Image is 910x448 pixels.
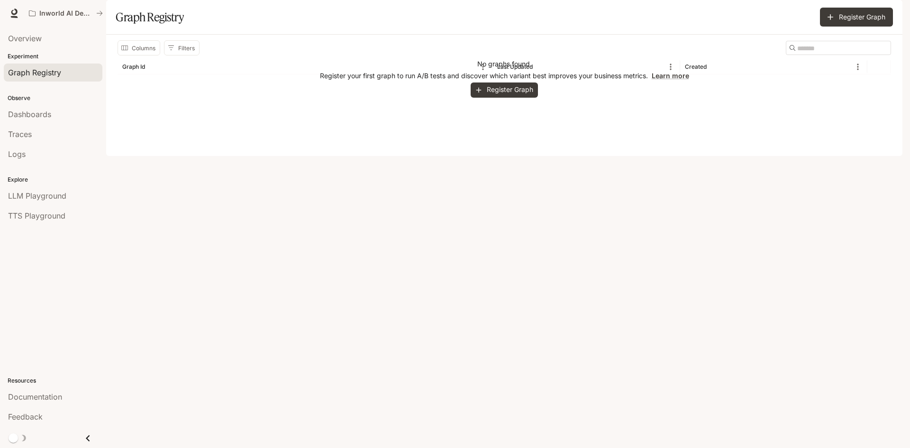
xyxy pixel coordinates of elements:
[851,60,865,74] button: Menu
[708,60,722,74] button: Sort
[786,41,891,55] div: Search
[476,60,490,74] button: Menu
[118,40,160,55] button: Select columns
[25,4,107,23] button: All workspaces
[320,71,689,81] p: Register your first graph to run A/B tests and discover which variant best improves your business...
[122,63,145,70] div: Graph Id
[534,60,548,74] button: Sort
[477,59,532,69] p: No graphs found.
[146,60,160,74] button: Sort
[39,9,92,18] p: Inworld AI Demos
[664,60,678,74] button: Menu
[652,72,689,80] a: Learn more
[471,82,538,98] button: Register Graph
[164,40,200,55] button: Show filters
[685,63,707,70] div: Created
[116,8,184,27] h1: Graph Registry
[820,8,893,27] button: Register Graph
